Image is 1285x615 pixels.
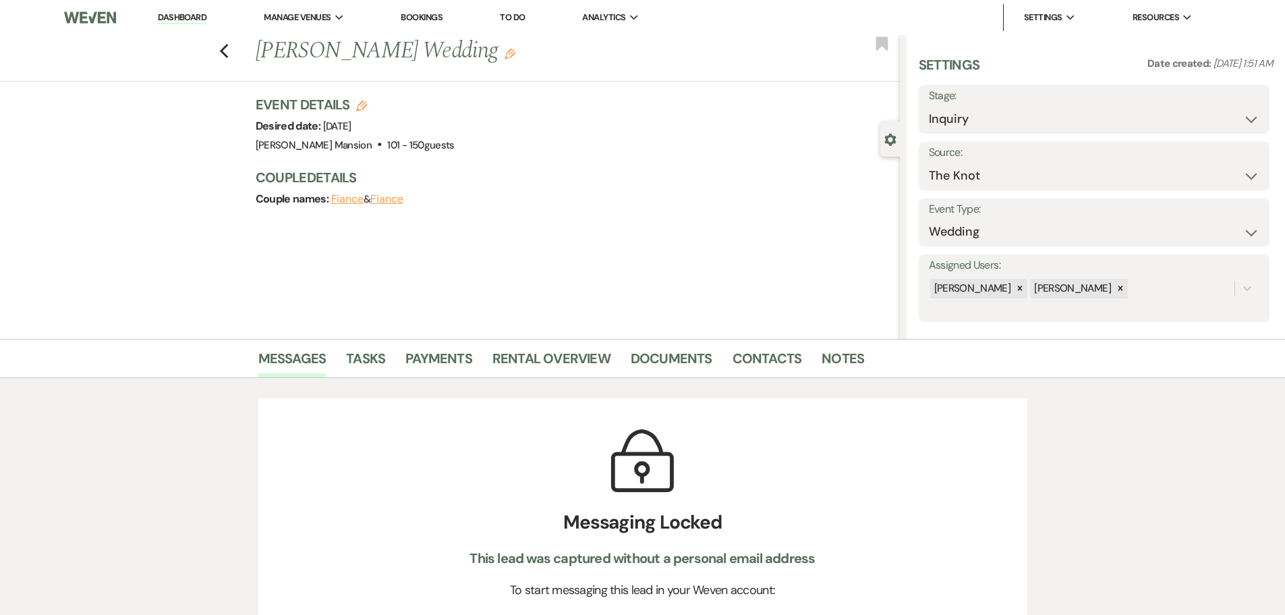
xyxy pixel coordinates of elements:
a: Bookings [401,11,442,23]
label: Stage: [929,86,1259,106]
button: Close lead details [884,132,896,145]
span: [DATE] [323,119,351,133]
h1: [PERSON_NAME] Wedding [256,35,766,68]
span: [DATE] 1:51 AM [1213,57,1273,70]
span: Analytics [582,11,625,24]
span: Resources [1133,11,1179,24]
a: Payments [405,348,472,377]
span: Desired date: [256,119,323,133]
label: Event Type: [929,200,1259,219]
a: Dashboard [158,11,206,24]
a: Messages [258,348,326,377]
a: Contacts [733,348,802,377]
button: Fiance [370,194,403,205]
span: Manage Venues [264,11,331,24]
span: Date created: [1147,57,1213,70]
a: To Do [500,11,525,23]
a: Tasks [346,348,385,377]
span: [PERSON_NAME] Mansion [256,138,372,152]
div: [PERSON_NAME] [1030,279,1113,298]
h3: Settings [919,55,980,85]
span: Couple names: [256,192,331,206]
div: [PERSON_NAME] [930,279,1013,298]
span: 101 - 150 guests [387,138,454,152]
label: Assigned Users: [929,256,1259,275]
label: Source: [929,143,1259,163]
h4: Messaging Locked [412,508,874,537]
button: Edit [505,47,515,59]
h3: Event Details [256,95,455,114]
a: Documents [631,348,712,377]
button: Fiance [331,194,364,205]
img: Weven Logo [64,3,115,32]
h3: Couple Details [256,168,886,187]
span: & [331,192,403,206]
span: Settings [1024,11,1062,24]
a: Rental Overview [492,348,610,377]
div: This lead was captured without a personal email address [412,550,874,568]
a: Notes [822,348,864,377]
div: To start messaging this lead in your Weven account: [412,581,874,599]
